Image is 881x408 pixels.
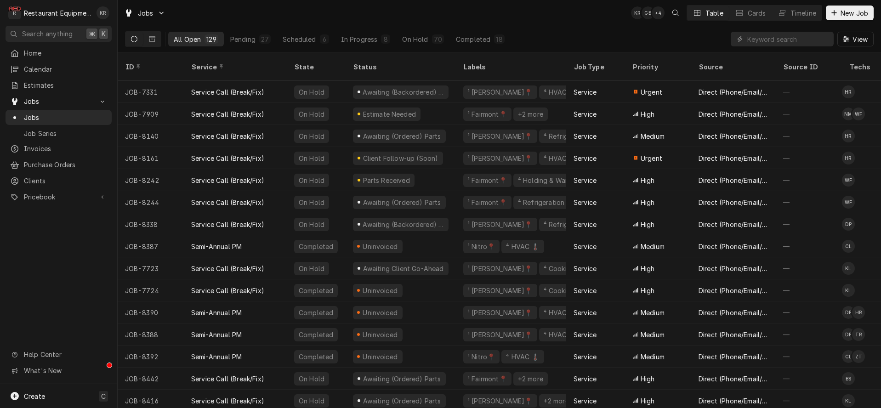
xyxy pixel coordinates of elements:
[776,279,842,301] div: —
[362,242,399,251] div: Uninvoiced
[852,306,865,319] div: HR
[699,308,768,317] div: Direct (Phone/Email/etc.)
[543,330,578,340] div: ⁴ HVAC 🌡️
[642,6,654,19] div: GB
[574,264,597,273] div: Service
[641,109,655,119] span: High
[118,191,184,213] div: JOB-8244
[574,308,597,317] div: Service
[699,242,768,251] div: Direct (Phone/Email/etc.)
[826,6,874,20] button: New Job
[298,264,325,273] div: On Hold
[24,192,93,202] span: Pricebook
[6,78,112,93] a: Estimates
[842,196,855,209] div: Wesley Fisher's Avatar
[842,108,855,120] div: Nick Masturzo's Avatar
[24,366,106,375] span: What's New
[322,34,327,44] div: 6
[174,34,201,44] div: All Open
[776,346,842,368] div: —
[852,108,865,120] div: WF
[631,6,644,19] div: Kelli Robinette's Avatar
[467,396,534,406] div: ¹ [PERSON_NAME]📍
[138,8,153,18] span: Jobs
[574,242,597,251] div: Service
[362,396,442,406] div: Awaiting (Ordered) Parts
[574,109,597,119] div: Service
[543,220,601,229] div: ⁴ Refrigeration ❄️
[467,131,534,141] div: ¹ [PERSON_NAME]📍
[699,62,767,72] div: Source
[298,242,334,251] div: Completed
[298,176,325,185] div: On Hold
[118,147,184,169] div: JOB-8161
[118,368,184,390] div: JOB-8442
[298,153,325,163] div: On Hold
[467,109,508,119] div: ¹ Fairmont📍
[24,113,107,122] span: Jobs
[456,34,490,44] div: Completed
[467,286,534,295] div: ¹ [PERSON_NAME]📍
[191,396,264,406] div: Service Call (Break/Fix)
[362,264,444,273] div: Awaiting Client Go-Ahead
[852,108,865,120] div: Wesley Fisher's Avatar
[641,87,662,97] span: Urgent
[652,6,665,19] div: + 4
[118,257,184,279] div: JOB-7723
[505,352,540,362] div: ⁴ HVAC 🌡️
[191,220,264,229] div: Service Call (Break/Fix)
[842,328,855,341] div: Donovan Pruitt's Avatar
[24,96,93,106] span: Jobs
[699,87,768,97] div: Direct (Phone/Email/etc.)
[776,191,842,213] div: —
[467,87,534,97] div: ¹ [PERSON_NAME]📍
[699,264,768,273] div: Direct (Phone/Email/etc.)
[748,8,766,18] div: Cards
[842,218,855,231] div: DP
[191,286,264,295] div: Service Call (Break/Fix)
[842,394,855,407] div: Kaleb Lewis's Avatar
[298,396,325,406] div: On Hold
[543,131,601,141] div: ⁴ Refrigeration ❄️
[298,374,325,384] div: On Hold
[842,350,855,363] div: Cole Livingston's Avatar
[842,262,855,275] div: Kaleb Lewis's Avatar
[191,131,264,141] div: Service Call (Break/Fix)
[434,34,442,44] div: 70
[191,352,242,362] div: Semi-Annual PM
[298,330,334,340] div: Completed
[362,330,399,340] div: Uninvoiced
[89,29,95,39] span: ⌘
[837,32,874,46] button: View
[191,374,264,384] div: Service Call (Break/Fix)
[842,152,855,164] div: Hunter Ralston's Avatar
[574,330,597,340] div: Service
[842,372,855,385] div: BS
[699,109,768,119] div: Direct (Phone/Email/etc.)
[842,130,855,142] div: HR
[467,242,496,251] div: ¹ Nitro📍
[668,6,683,20] button: Open search
[699,352,768,362] div: Direct (Phone/Email/etc.)
[118,81,184,103] div: JOB-7331
[747,32,829,46] input: Keyword search
[125,62,175,72] div: ID
[118,103,184,125] div: JOB-7909
[641,131,665,141] span: Medium
[632,62,682,72] div: Priority
[842,306,855,319] div: DP
[6,110,112,125] a: Jobs
[776,235,842,257] div: —
[842,328,855,341] div: DP
[24,64,107,74] span: Calendar
[362,220,445,229] div: Awaiting (Backordered) Parts
[22,29,73,39] span: Search anything
[467,330,534,340] div: ¹ [PERSON_NAME]📍
[543,153,578,163] div: ⁴ HVAC 🌡️
[191,62,278,72] div: Service
[24,8,91,18] div: Restaurant Equipment Diagnostics
[402,34,428,44] div: On Hold
[641,374,655,384] span: High
[842,85,855,98] div: Hunter Ralston's Avatar
[261,34,269,44] div: 27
